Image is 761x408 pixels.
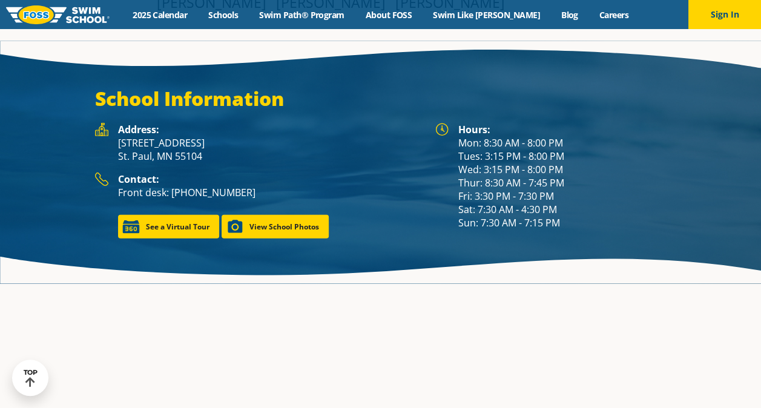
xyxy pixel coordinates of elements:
img: Foss Location Hours [435,123,449,136]
img: FOSS Swim School Logo [6,5,110,24]
p: [STREET_ADDRESS] St. Paul, MN 55104 [118,136,423,163]
a: Blog [550,9,588,21]
h3: School Information [95,87,667,111]
a: Careers [588,9,639,21]
strong: Address: [118,123,159,136]
a: View School Photos [222,215,329,239]
div: Mon: 8:30 AM - 8:00 PM Tues: 3:15 PM - 8:00 PM Wed: 3:15 PM - 8:00 PM Thur: 8:30 AM - 7:45 PM Fri... [458,123,667,229]
div: TOP [24,369,38,387]
p: Front desk: [PHONE_NUMBER] [118,186,423,199]
a: Schools [198,9,249,21]
strong: Contact: [118,173,159,186]
a: 2025 Calendar [122,9,198,21]
a: Swim Like [PERSON_NAME] [423,9,551,21]
img: Foss Location Address [95,123,108,136]
a: See a Virtual Tour [118,215,219,239]
strong: Hours: [458,123,490,136]
a: About FOSS [355,9,423,21]
a: Swim Path® Program [249,9,355,21]
img: Foss Location Contact [95,173,108,186]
